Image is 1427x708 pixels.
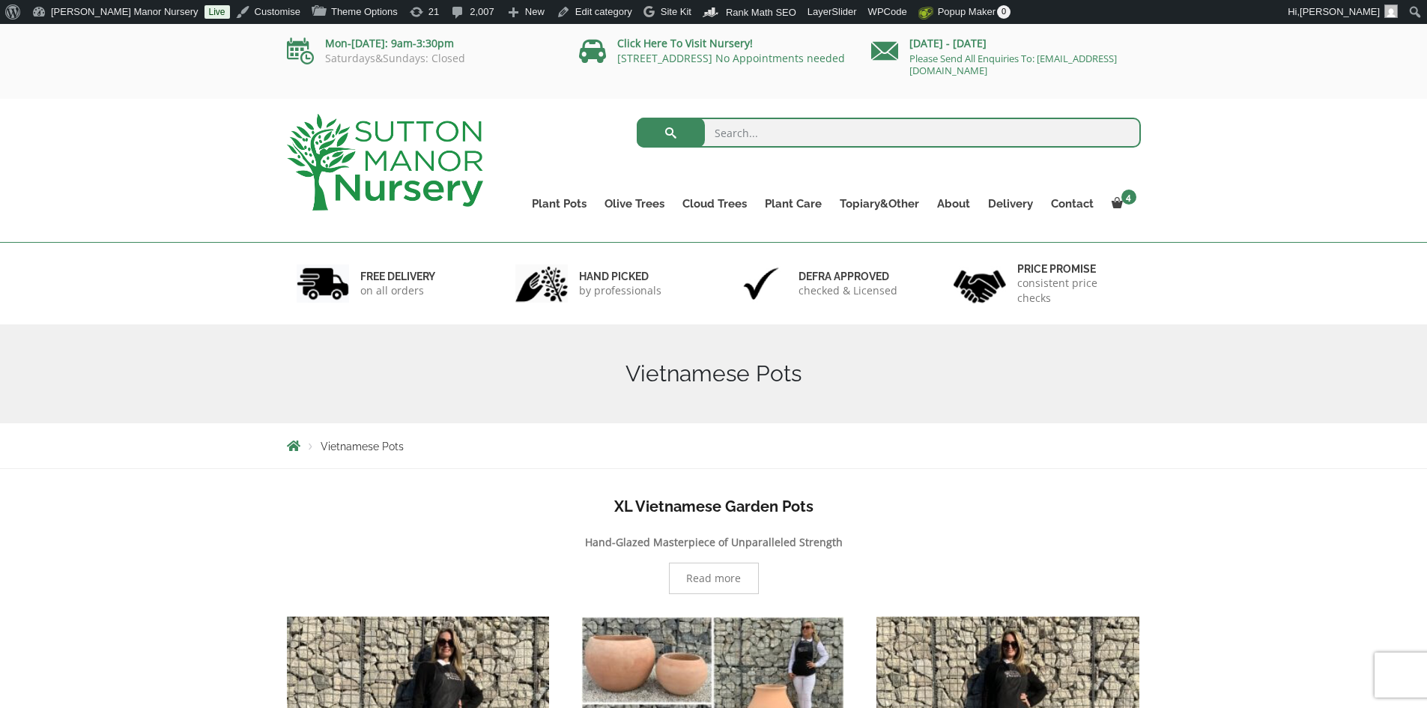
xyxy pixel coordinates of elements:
[1103,193,1141,214] a: 4
[585,535,843,549] b: Hand-Glazed Masterpiece of Unparalleled Strength
[954,261,1006,306] img: 4.jpg
[799,283,897,298] p: checked & Licensed
[871,34,1141,52] p: [DATE] - [DATE]
[523,193,596,214] a: Plant Pots
[579,270,661,283] h6: hand picked
[360,270,435,283] h6: FREE DELIVERY
[287,34,557,52] p: Mon-[DATE]: 9am-3:30pm
[204,5,230,19] a: Live
[515,264,568,303] img: 2.jpg
[726,7,796,18] span: Rank Math SEO
[297,264,349,303] img: 1.jpg
[287,440,1141,452] nav: Breadcrumbs
[617,51,845,65] a: [STREET_ADDRESS] No Appointments needed
[287,114,483,211] img: logo
[321,441,404,453] span: Vietnamese Pots
[637,118,1141,148] input: Search...
[979,193,1042,214] a: Delivery
[756,193,831,214] a: Plant Care
[909,52,1117,77] a: Please Send All Enquiries To: [EMAIL_ADDRESS][DOMAIN_NAME]
[831,193,928,214] a: Topiary&Other
[1300,6,1380,17] span: [PERSON_NAME]
[287,52,557,64] p: Saturdays&Sundays: Closed
[360,283,435,298] p: on all orders
[287,360,1141,387] h1: Vietnamese Pots
[686,573,741,584] span: Read more
[617,36,753,50] a: Click Here To Visit Nursery!
[1017,276,1131,306] p: consistent price checks
[661,6,691,17] span: Site Kit
[596,193,673,214] a: Olive Trees
[735,264,787,303] img: 3.jpg
[673,193,756,214] a: Cloud Trees
[1017,262,1131,276] h6: Price promise
[997,5,1011,19] span: 0
[579,283,661,298] p: by professionals
[1042,193,1103,214] a: Contact
[799,270,897,283] h6: Defra approved
[928,193,979,214] a: About
[1121,190,1136,205] span: 4
[614,497,814,515] b: XL Vietnamese Garden Pots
